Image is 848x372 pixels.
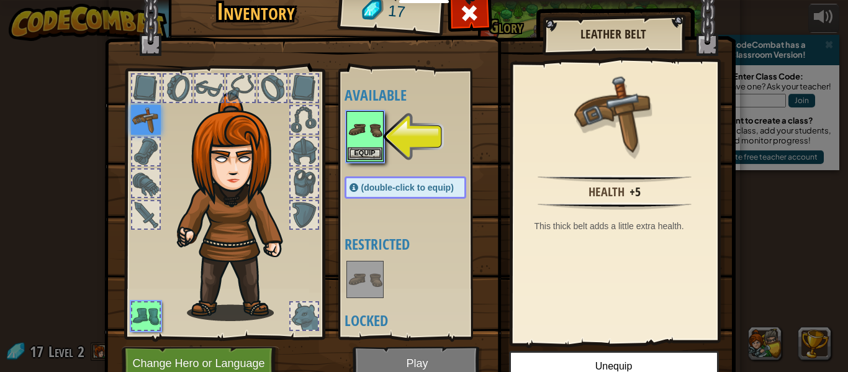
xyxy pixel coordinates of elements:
[348,112,382,147] img: portrait.png
[538,175,691,183] img: hr.png
[574,73,655,153] img: portrait.png
[535,220,701,232] div: This thick belt adds a little extra health.
[348,262,382,297] img: portrait.png
[345,87,491,103] h4: Available
[555,27,672,41] h2: Leather Belt
[629,183,641,201] div: +5
[345,312,491,329] h4: Locked
[589,183,625,201] div: Health
[348,147,382,160] button: Equip
[345,236,491,252] h4: Restricted
[361,183,454,193] span: (double-click to equip)
[538,202,691,210] img: hr.png
[171,93,305,321] img: hair_f2.png
[131,105,161,135] img: portrait.png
